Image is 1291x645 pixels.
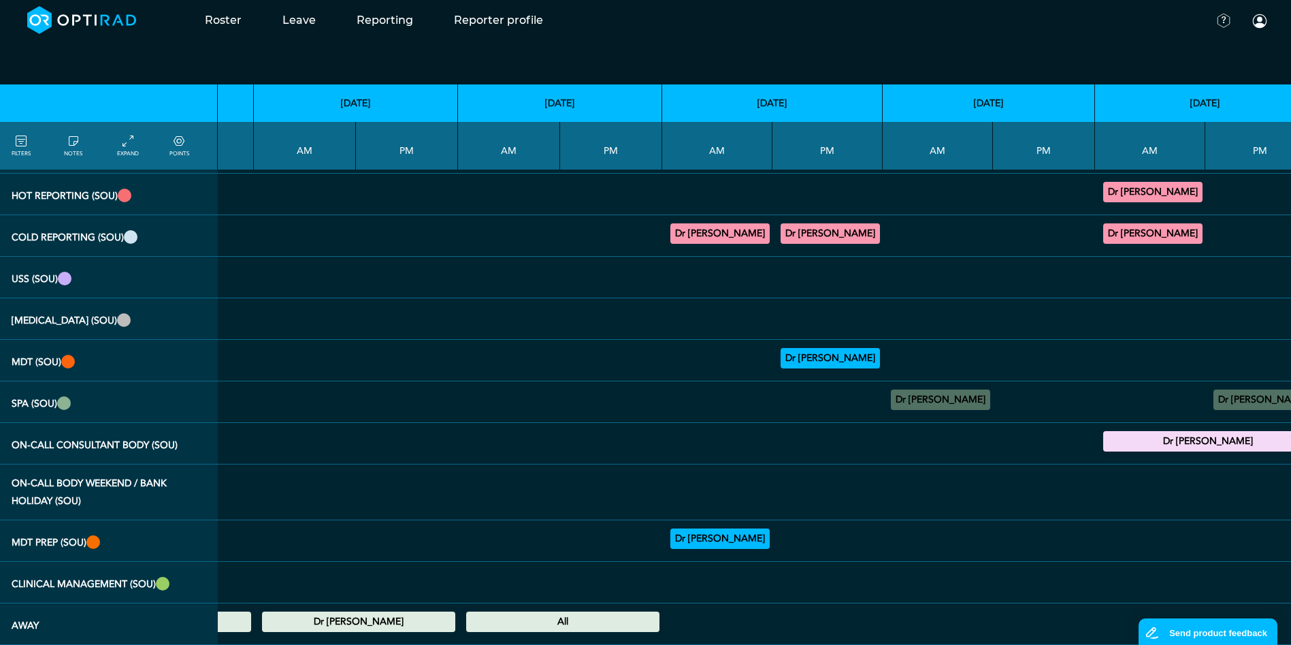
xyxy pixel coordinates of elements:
summary: Dr [PERSON_NAME] [1105,184,1200,200]
th: [DATE] [883,84,1095,122]
div: Haem 12:30 - 14:30 [781,348,880,368]
div: General MRI 14:30 - 17:00 [781,223,880,244]
a: FILTERS [12,133,31,158]
th: [DATE] [662,84,883,122]
a: collapse/expand entries [117,133,139,158]
summary: Dr [PERSON_NAME] [264,614,453,630]
summary: Dr [PERSON_NAME] [783,350,878,366]
summary: Dr [PERSON_NAME] [1105,225,1200,242]
th: AM [1095,122,1205,170]
th: AM [458,122,560,170]
summary: Dr [PERSON_NAME] [672,531,768,547]
th: AM [883,122,993,170]
summary: Dr [PERSON_NAME] [783,225,878,242]
div: Annual Leave 00:00 - 23:59 [262,612,455,632]
summary: Dr [PERSON_NAME] [893,392,988,408]
div: Haem 07:00 - 09:00 [670,529,770,549]
div: National Holiday: Summer bank holiday 00:00 - 23:59 [466,612,659,632]
th: PM [772,122,883,170]
th: PM [356,122,458,170]
th: PM [993,122,1095,170]
th: [DATE] [254,84,458,122]
div: General MRI 07:00 - 09:00 [1103,223,1203,244]
summary: All [468,614,657,630]
summary: Dr [PERSON_NAME] [672,225,768,242]
th: AM [662,122,772,170]
div: General MRI 09:00 - 12:30 [670,223,770,244]
img: brand-opti-rad-logos-blue-and-white-d2f68631ba2948856bd03f2d395fb146ddc8fb01b4b6e9315ea85fa773367... [27,6,137,34]
a: show/hide notes [64,133,82,158]
th: PM [560,122,662,170]
div: No specified Site 08:00 - 09:00 [891,390,990,410]
a: collapse/expand expected points [169,133,189,158]
th: AM [254,122,356,170]
th: [DATE] [458,84,662,122]
div: MRI Trauma & Urgent/CT Trauma & Urgent 09:00 - 13:00 [1103,182,1203,202]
